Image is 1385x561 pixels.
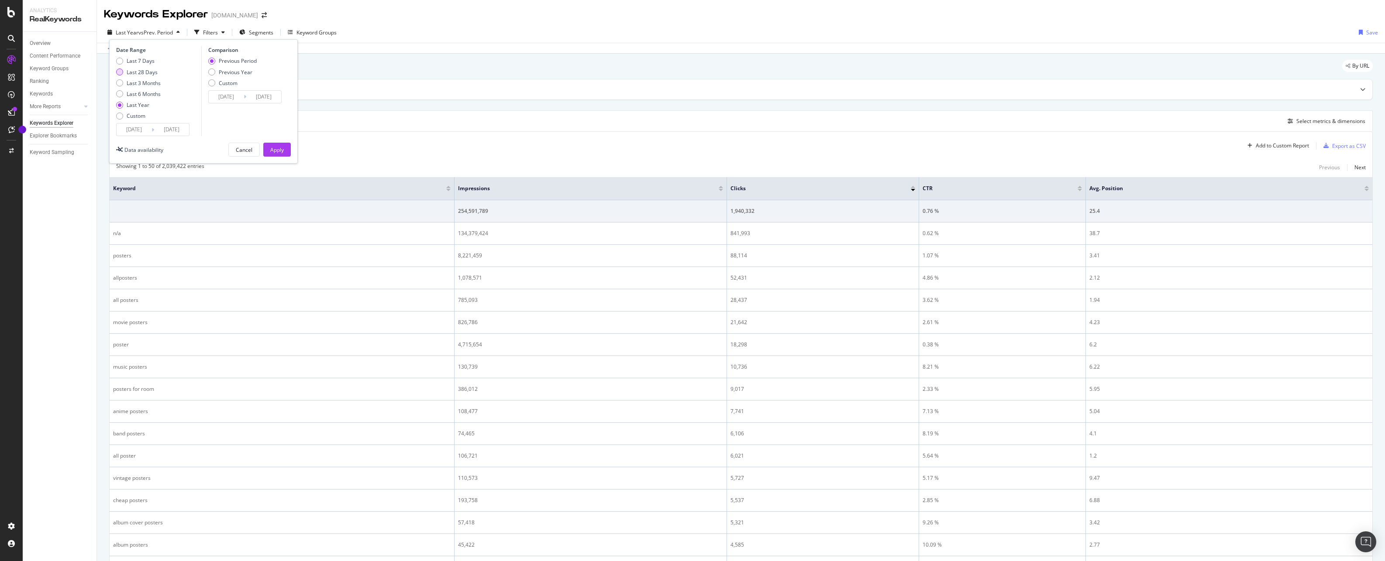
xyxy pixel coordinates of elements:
div: 5,727 [730,474,915,482]
div: 4.86 % [923,274,1082,282]
div: Keyword Groups [30,64,69,73]
div: 5.95 [1089,385,1369,393]
button: Add to Custom Report [1244,139,1309,153]
div: 38.7 [1089,229,1369,237]
div: 18,298 [730,341,915,349]
a: Keyword Groups [30,64,90,73]
div: band posters [113,430,451,438]
div: 1.2 [1089,452,1369,460]
div: 2.12 [1089,274,1369,282]
div: Last Year [116,101,161,109]
div: 0.76 % [923,207,1082,215]
div: Next [1354,164,1366,171]
button: Select metrics & dimensions [1284,116,1365,127]
div: Date Range [116,46,199,54]
div: Last 28 Days [127,68,158,76]
div: Previous Year [208,68,257,76]
div: 9.26 % [923,519,1082,527]
div: 5.17 % [923,474,1082,482]
div: 6.88 [1089,496,1369,504]
span: Impressions [458,185,706,192]
div: all posters [113,296,451,304]
div: 9,017 [730,385,915,393]
span: Keyword [113,185,433,192]
div: Last 6 Months [127,90,161,98]
div: 5,537 [730,496,915,504]
div: 7,741 [730,407,915,415]
div: Open Intercom Messenger [1355,531,1376,552]
div: Keywords Explorer [104,7,208,22]
div: 74,465 [458,430,723,438]
div: Custom [219,79,238,87]
div: posters [113,252,451,260]
div: poster [113,341,451,349]
span: vs Prev. Period [138,29,173,36]
div: 108,477 [458,407,723,415]
div: 134,379,424 [458,229,723,237]
div: Custom [116,112,161,120]
div: 106,721 [458,452,723,460]
div: 3.42 [1089,519,1369,527]
div: 3.41 [1089,252,1369,260]
div: Previous Period [219,57,257,65]
div: all poster [113,452,451,460]
div: posters for room [113,385,451,393]
div: Previous Period [208,57,257,65]
div: Save [1366,29,1378,36]
div: 88,114 [730,252,915,260]
div: 1.07 % [923,252,1082,260]
div: 3.62 % [923,296,1082,304]
div: 6,021 [730,452,915,460]
input: Start Date [209,91,244,103]
div: 2.77 [1089,541,1369,549]
div: 45,422 [458,541,723,549]
button: Segments [236,25,277,39]
div: movie posters [113,318,451,326]
input: End Date [246,91,281,103]
div: 5,321 [730,519,915,527]
div: 10,736 [730,363,915,371]
button: Keyword Groups [284,25,340,39]
div: 0.62 % [923,229,1082,237]
div: Data availability [124,146,163,154]
span: By URL [1352,63,1369,68]
a: Overview [30,39,90,48]
div: 57,418 [458,519,723,527]
div: 826,786 [458,318,723,326]
span: Clicks [730,185,898,192]
div: 193,758 [458,496,723,504]
div: Add to Custom Report [1256,143,1309,148]
a: Keyword Sampling [30,148,90,157]
div: 8.19 % [923,430,1082,438]
div: 8.21 % [923,363,1082,371]
div: Last 6 Months [116,90,161,98]
div: Keywords [30,89,53,99]
div: 4,715,654 [458,341,723,349]
div: Ranking [30,77,49,86]
div: Keyword Sampling [30,148,74,157]
input: End Date [154,123,189,136]
div: RealKeywords [30,14,90,24]
div: Previous [1319,164,1340,171]
a: Explorer Bookmarks [30,131,90,140]
div: Showing 1 to 50 of 2,039,422 entries [116,162,204,173]
div: 6,106 [730,430,915,438]
div: Analytics [30,7,90,14]
div: Custom [127,112,145,120]
div: 4,585 [730,541,915,549]
div: 254,591,789 [458,207,723,215]
div: Filters [203,29,218,36]
span: Last Year [116,29,138,36]
div: Apply [270,146,284,154]
div: 4.1 [1089,430,1369,438]
div: music posters [113,363,451,371]
div: [DOMAIN_NAME] [211,11,258,20]
div: Export as CSV [1332,142,1366,150]
div: legacy label [1342,60,1373,72]
div: Explorer Bookmarks [30,131,77,140]
div: 841,993 [730,229,915,237]
div: Keyword Groups [296,29,337,36]
span: CTR [923,185,1065,192]
button: Next [1354,162,1366,173]
div: 1.94 [1089,296,1369,304]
